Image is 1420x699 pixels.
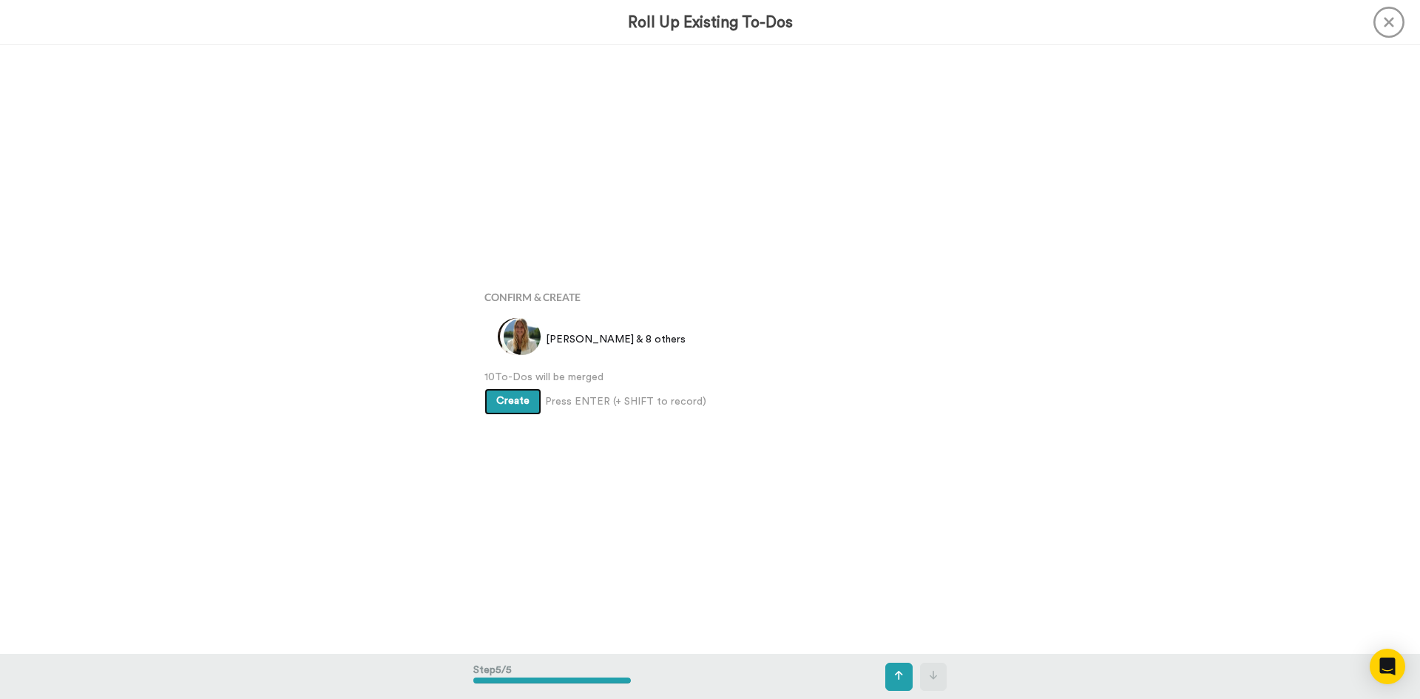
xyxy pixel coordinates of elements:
[484,291,936,303] h4: Confirm & Create
[628,14,793,31] h3: Roll Up Existing To-Dos
[545,394,706,409] span: Press ENTER (+ SHIFT to record)
[484,388,541,415] button: Create
[504,318,541,355] img: ac9d0cd5-0302-486d-a4cb-f04e0d80886e.jpg
[546,332,686,347] span: [PERSON_NAME] & 8 others
[484,370,936,385] span: 10 To-Dos will be merged
[473,655,631,698] div: Step 5 / 5
[500,318,537,355] img: 742103a7-9c5b-462a-bd61-f72029757884.png
[498,318,535,355] img: dbbb8ec7-7468-4400-b79e-074ba584aa44.jpg
[1370,649,1405,684] div: Open Intercom Messenger
[496,396,530,406] span: Create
